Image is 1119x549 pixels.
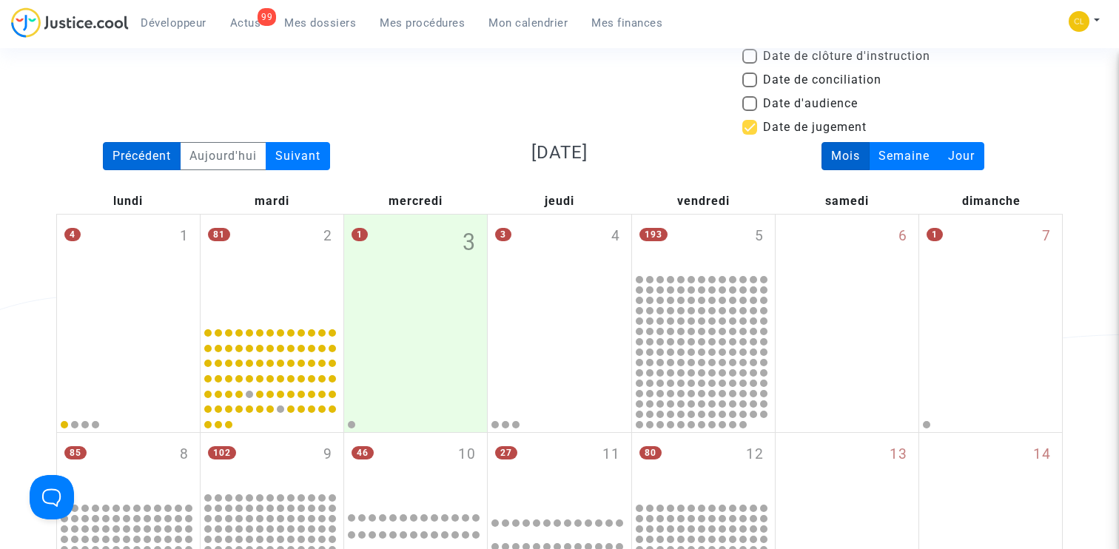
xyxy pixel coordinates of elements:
div: vendredi septembre 5, 193 events, click to expand [632,215,775,272]
span: 46 [352,446,374,459]
span: Date de jugement [763,118,867,136]
span: 85 [64,446,87,459]
div: mardi septembre 2, 81 events, click to expand [201,215,343,321]
div: jeudi septembre 4, 3 events, click to expand [488,215,631,321]
span: 13 [890,444,907,465]
span: 1 [180,226,189,247]
img: f0b917ab549025eb3af43f3c4438ad5d [1069,11,1089,32]
div: samedi septembre 6 [776,215,918,432]
div: vendredi [631,189,775,214]
span: 11 [602,444,620,465]
a: 99Actus [218,12,273,34]
div: Aujourd'hui [180,142,266,170]
span: 14 [1033,444,1051,465]
div: Mois [821,142,870,170]
div: lundi septembre 8, 85 events, click to expand [57,433,200,501]
span: 4 [611,226,620,247]
span: 80 [639,446,662,459]
span: 7 [1042,226,1051,247]
span: 193 [639,228,668,241]
a: Mes finances [579,12,674,34]
a: Développeur [129,12,218,34]
span: 3 [463,226,476,260]
div: Jour [938,142,984,170]
span: Développeur [141,16,206,30]
span: 1 [927,228,943,241]
div: 99 [258,8,276,26]
div: jeudi [488,189,631,214]
span: 8 [180,444,189,465]
span: Date d'audience [763,95,858,112]
a: Mon calendrier [477,12,579,34]
span: Mes procédures [380,16,465,30]
div: samedi [776,189,919,214]
span: Mon calendrier [488,16,568,30]
span: 1 [352,228,368,241]
div: jeudi septembre 11, 27 events, click to expand [488,433,631,503]
div: lundi septembre 1, 4 events, click to expand [57,215,200,321]
span: 5 [755,226,764,247]
span: Mes dossiers [284,16,356,30]
span: 9 [323,444,332,465]
span: 6 [898,226,907,247]
span: 10 [458,444,476,465]
h3: [DATE] [399,142,720,164]
div: mercredi septembre 3, One event, click to expand [344,215,487,321]
span: 3 [495,228,511,241]
span: 2 [323,226,332,247]
div: vendredi septembre 12, 80 events, click to expand [632,433,775,501]
div: mardi [200,189,343,214]
span: Actus [230,16,261,30]
div: lundi [56,189,200,214]
div: Précédent [103,142,181,170]
span: Mes finances [591,16,662,30]
div: mercredi [343,189,487,214]
div: dimanche [919,189,1063,214]
span: 81 [208,228,230,241]
span: 4 [64,228,81,241]
a: Mes dossiers [272,12,368,34]
span: 102 [208,446,236,459]
a: Mes procédures [368,12,477,34]
img: jc-logo.svg [11,7,129,38]
div: Suivant [266,142,330,170]
div: mardi septembre 9, 102 events, click to expand [201,433,343,491]
iframe: Help Scout Beacon - Open [30,475,74,519]
span: Date de clôture d'instruction [763,47,930,65]
span: 27 [495,446,517,459]
span: Date de conciliation [763,71,881,89]
div: dimanche septembre 7, One event, click to expand [919,215,1062,321]
div: mercredi septembre 10, 46 events, click to expand [344,433,487,503]
div: Semaine [869,142,939,170]
span: 12 [746,444,764,465]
